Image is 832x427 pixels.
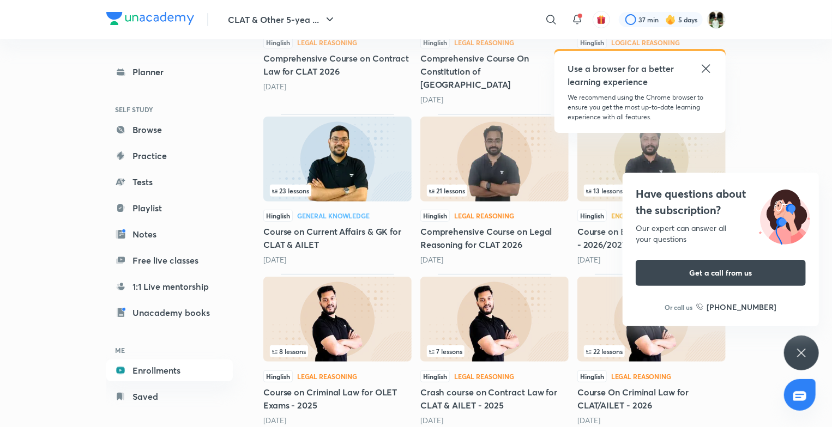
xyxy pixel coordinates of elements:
div: Our expert can answer all your questions [636,223,806,245]
img: Thumbnail [263,277,412,362]
span: 13 lessons [586,187,623,194]
img: ttu_illustration_new.svg [750,186,819,245]
a: Planner [106,61,233,83]
h5: Crash course on Contract Law for CLAT & AILET - 2025 [420,386,569,412]
img: Thumbnail [577,117,726,202]
div: left [270,345,405,357]
span: Hinglish [420,36,450,48]
div: Logical Reasoning [611,39,680,46]
img: Thumbnail [420,117,569,202]
a: Tests [106,171,233,193]
div: 8 months ago [577,254,726,265]
div: 9 months ago [263,415,412,426]
div: Legal Reasoning [454,39,514,46]
div: Legal Reasoning [611,373,671,380]
div: Course on Criminal Law for OLET Exams - 2025 [263,274,412,425]
div: Legal Reasoning [454,212,514,219]
img: Thumbnail [577,277,726,362]
h5: Comprehensive Course On Constitution of [GEOGRAPHIC_DATA] [420,52,569,91]
div: Legal Reasoning [297,39,357,46]
span: 7 lessons [429,348,462,355]
div: infocontainer [270,185,405,197]
a: Free live classes [106,249,233,271]
div: Legal Reasoning [454,373,514,380]
div: 8 months ago [420,254,569,265]
span: Hinglish [420,370,450,382]
button: Get a call from us [636,260,806,286]
span: 21 lessons [429,187,465,194]
div: Crash course on Contract Law for CLAT & AILET - 2025 [420,274,569,425]
div: 11 months ago [420,415,569,426]
h5: Comprehensive Course on Legal Reasoning for CLAT 2026 [420,225,569,251]
h5: Course on Current Affairs & GK for CLAT & AILET [263,225,412,251]
h6: [PHONE_NUMBER] [707,301,777,313]
div: English [611,212,639,219]
span: 8 lessons [272,348,306,355]
button: CLAT & Other 5-yea ... [221,9,343,30]
a: Browse [106,119,233,141]
span: 23 lessons [272,187,309,194]
div: Course On Criminal Law for CLAT/AILET - 2026 [577,274,726,425]
div: infosection [584,345,719,357]
span: Hinglish [577,210,607,222]
div: infosection [270,185,405,197]
span: Hinglish [263,370,293,382]
img: avatar [596,15,606,25]
div: left [584,185,719,197]
div: left [427,345,562,357]
span: Hinglish [577,370,607,382]
h5: Course On Criminal Law for CLAT/AILET - 2026 [577,386,726,412]
img: Company Logo [106,12,194,25]
a: Unacademy books [106,302,233,324]
div: Course on Current Affairs & GK for CLAT & AILET [263,114,412,265]
h5: Use a browser for a better learning experience [568,62,676,88]
span: Hinglish [263,36,293,48]
img: Thumbnail [263,117,412,202]
div: infocontainer [427,185,562,197]
a: Enrollments [106,359,233,381]
div: 6 months ago [420,94,569,105]
a: [PHONE_NUMBER] [696,301,777,313]
div: Course on English for CLAT & AILET - 2026/2027 [577,114,726,265]
div: left [427,185,562,197]
a: Playlist [106,197,233,219]
span: Hinglish [577,36,607,48]
div: infosection [427,345,562,357]
h5: Comprehensive Course on Contract Law for CLAT 2026 [263,52,412,78]
div: infocontainer [427,345,562,357]
div: infosection [427,185,562,197]
a: Saved [106,386,233,407]
div: infosection [270,345,405,357]
h4: Have questions about the subscription? [636,186,806,218]
div: 6 months ago [263,81,412,92]
a: 1:1 Live mentorship [106,276,233,297]
img: amit [707,10,726,29]
span: 22 lessons [586,348,623,355]
img: streak [665,14,676,25]
div: Legal Reasoning [297,373,357,380]
a: Practice [106,145,233,167]
button: avatar [593,11,610,28]
h6: ME [106,341,233,359]
span: Hinglish [263,210,293,222]
h5: Course on English for CLAT & AILET - 2026/2027 [577,225,726,251]
a: Company Logo [106,12,194,28]
div: General Knowledge [297,212,370,219]
div: left [270,185,405,197]
span: Hinglish [420,210,450,222]
div: 1 year ago [577,415,726,426]
h6: SELF STUDY [106,100,233,119]
h5: Course on Criminal Law for OLET Exams - 2025 [263,386,412,412]
p: We recommend using the Chrome browser to ensure you get the most up-to-date learning experience w... [568,93,713,122]
div: infocontainer [584,345,719,357]
div: Comprehensive Course on Legal Reasoning for CLAT 2026 [420,114,569,265]
p: Or call us [665,302,693,312]
a: Notes [106,223,233,245]
img: Thumbnail [420,277,569,362]
div: infosection [584,185,719,197]
div: infocontainer [270,345,405,357]
div: left [584,345,719,357]
div: 7 months ago [263,254,412,265]
div: infocontainer [584,185,719,197]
